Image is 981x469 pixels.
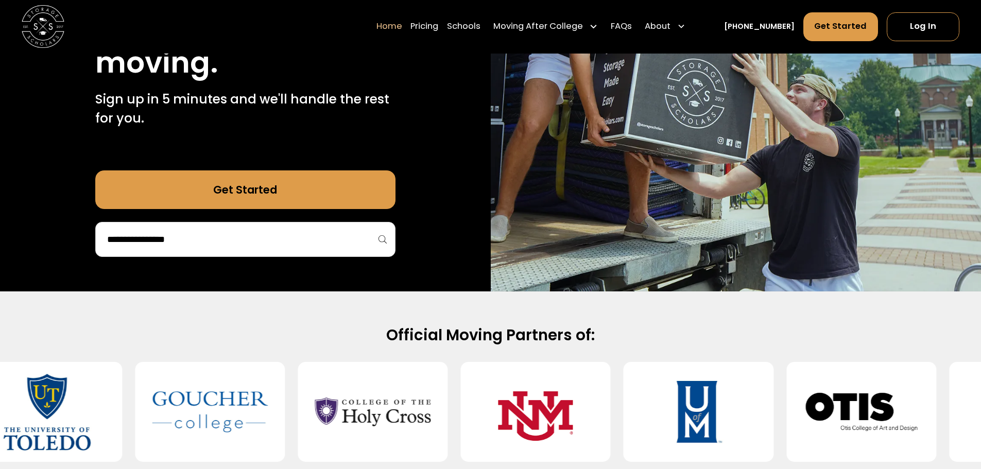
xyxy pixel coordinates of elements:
p: Sign up in 5 minutes and we'll handle the rest for you. [95,90,395,128]
div: Moving After College [489,12,603,42]
img: Storage Scholars main logo [22,5,64,48]
a: FAQs [611,12,632,42]
a: Pricing [410,12,438,42]
a: [PHONE_NUMBER] [724,21,795,32]
h2: Official Moving Partners of: [148,325,834,345]
img: University of Memphis [641,371,756,454]
a: Log In [887,12,959,41]
img: College of the Holy Cross [315,371,431,454]
div: Moving After College [493,21,583,33]
img: Goucher College [152,371,268,454]
div: About [641,12,690,42]
a: Home [376,12,402,42]
img: Otis College of Art and Design [803,371,919,454]
a: Get Started [803,12,879,41]
a: Get Started [95,170,395,209]
a: Schools [447,12,480,42]
div: About [645,21,670,33]
img: University of New Mexico [478,371,594,454]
